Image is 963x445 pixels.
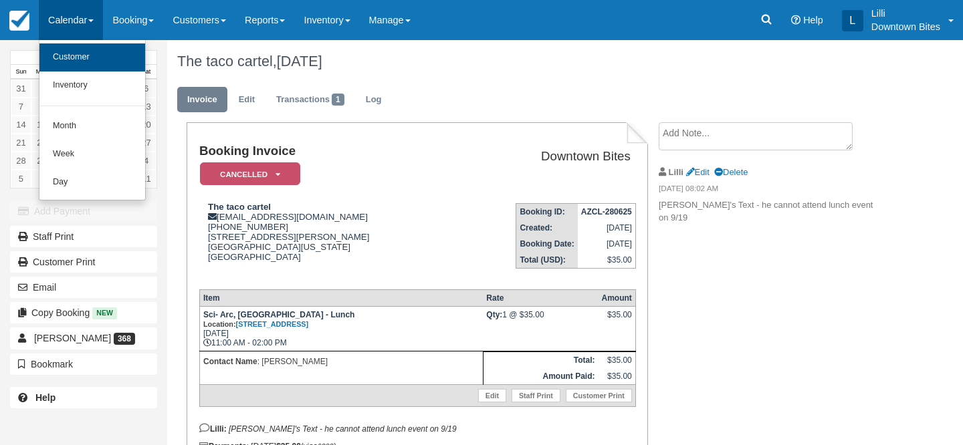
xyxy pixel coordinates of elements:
a: Customer Print [566,389,632,402]
a: 28 [11,152,31,170]
td: 1 @ $35.00 [483,306,598,351]
a: 21 [11,134,31,152]
td: $35.00 [578,252,636,269]
div: $35.00 [601,310,631,330]
button: Copy Booking New [10,302,157,323]
a: 6 [31,170,52,188]
a: Edit [229,87,265,113]
th: Mon [31,65,52,80]
span: [DATE] [277,53,322,69]
strong: Lilli [669,167,683,177]
a: [PERSON_NAME] 368 [10,327,157,349]
a: 27 [136,134,156,152]
th: Sat [136,65,156,80]
span: 1 [332,94,344,106]
a: 15 [31,116,52,134]
a: 29 [31,152,52,170]
a: Help [10,387,157,408]
th: Created: [516,220,578,236]
strong: Qty [486,310,502,319]
img: checkfront-main-nav-mini-logo.png [9,11,29,31]
a: 14 [11,116,31,134]
p: Downtown Bites [871,20,940,33]
a: 11 [136,170,156,188]
a: 20 [136,116,156,134]
td: $35.00 [598,351,635,368]
strong: Lilli: [199,424,227,434]
button: Bookmark [10,353,157,375]
b: Help [35,392,56,403]
a: Edit [478,389,506,402]
a: Day [39,168,145,196]
button: Email [10,277,157,298]
a: 1 [31,80,52,98]
a: Inventory [39,71,145,100]
p: : [PERSON_NAME] [203,355,479,368]
strong: Sci- Arc, [GEOGRAPHIC_DATA] - Lunch [203,310,354,329]
p: [PERSON_NAME]'s Text - he cannot attend lunch event on 9/19 [659,199,879,224]
td: [DATE] [578,236,636,252]
a: 5 [11,170,31,188]
a: 13 [136,98,156,116]
a: 4 [136,152,156,170]
small: Location: [203,320,308,328]
span: [PERSON_NAME] [34,333,111,343]
a: 6 [136,80,156,98]
th: Sun [11,65,31,80]
strong: Contact Name [203,357,257,366]
td: $35.00 [598,368,635,385]
th: Amount Paid: [483,368,598,385]
i: Help [791,15,800,25]
a: Invoice [177,87,227,113]
a: [STREET_ADDRESS] [236,320,309,328]
a: Transactions1 [266,87,354,113]
th: Amount [598,289,635,306]
a: Customer [39,43,145,71]
a: 22 [31,134,52,152]
em: Cancelled [200,162,300,186]
a: Log [356,87,392,113]
th: Booking ID: [516,204,578,220]
a: Staff Print [512,389,560,402]
strong: AZCL-280625 [581,207,632,216]
div: L [842,10,863,31]
p: Lilli [871,7,940,20]
a: 8 [31,98,52,116]
a: Cancelled [199,162,296,186]
ul: Calendar [39,40,146,200]
span: Help [803,15,823,25]
span: 368 [114,333,135,345]
em: [PERSON_NAME]'s Text - he cannot attend lunch event on 9/19 [229,424,457,434]
h1: The taco cartel, [177,53,879,69]
span: New [92,307,117,319]
td: [DATE] 11:00 AM - 02:00 PM [199,306,483,351]
button: Add Payment [10,200,157,222]
a: Delete [714,167,748,177]
a: Month [39,112,145,140]
th: Item [199,289,483,306]
h1: Booking Invoice [199,144,455,158]
a: 7 [11,98,31,116]
a: Edit [686,167,710,177]
em: [DATE] 08:02 AM [659,183,879,198]
th: Total (USD): [516,252,578,269]
a: Week [39,140,145,168]
a: Staff Print [10,226,157,247]
th: Booking Date: [516,236,578,252]
th: Total: [483,351,598,368]
strong: The taco cartel [208,202,271,212]
div: [EMAIL_ADDRESS][DOMAIN_NAME] [PHONE_NUMBER] [STREET_ADDRESS][PERSON_NAME] [GEOGRAPHIC_DATA][US_ST... [199,202,455,279]
h2: Downtown Bites [461,150,631,164]
th: Rate [483,289,598,306]
td: [DATE] [578,220,636,236]
a: 31 [11,80,31,98]
a: Customer Print [10,251,157,273]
